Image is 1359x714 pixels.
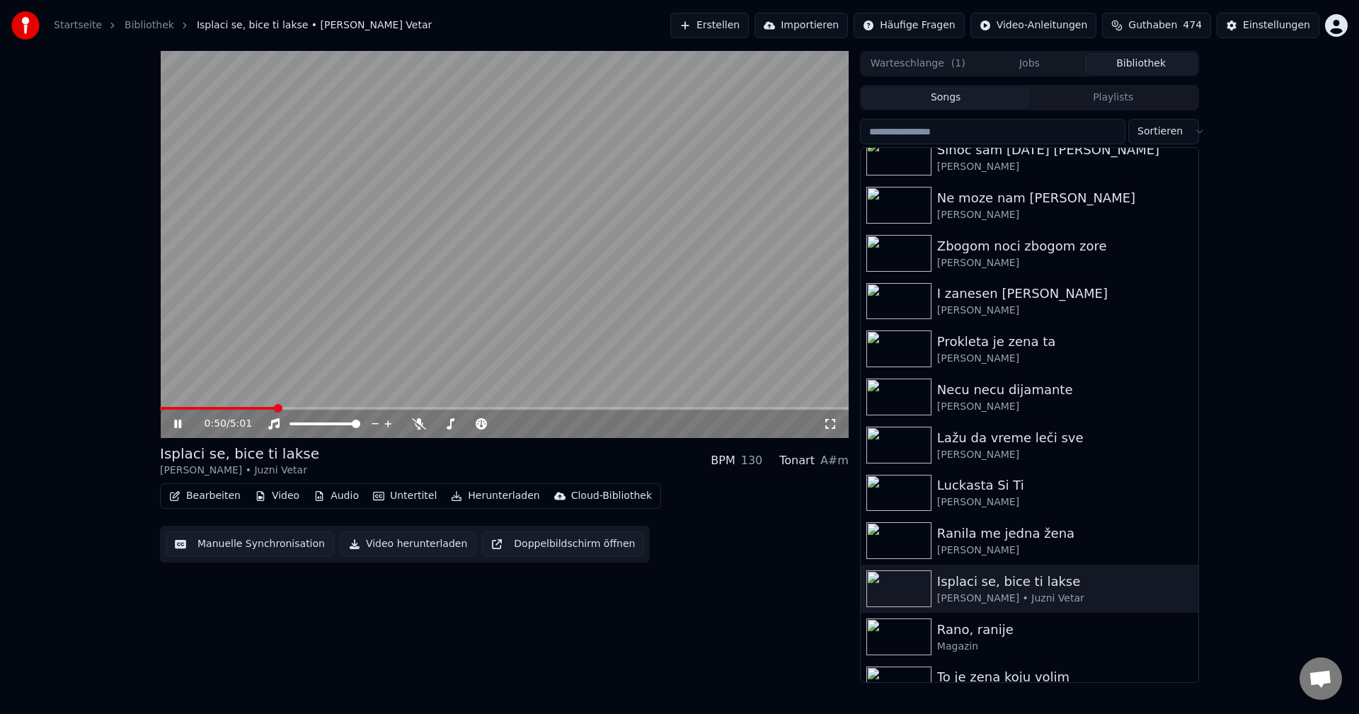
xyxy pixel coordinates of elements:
[54,18,102,33] a: Startseite
[160,463,319,478] div: [PERSON_NAME] • Juzni Vetar
[205,417,226,431] span: 0:50
[1102,13,1211,38] button: Guthaben474
[937,284,1193,304] div: I zanesen [PERSON_NAME]
[1128,18,1177,33] span: Guthaben
[937,572,1193,592] div: Isplaci se, bice ti lakse
[1217,13,1319,38] button: Einstellungen
[937,495,1193,509] div: [PERSON_NAME]
[1085,54,1197,74] button: Bibliothek
[308,486,365,506] button: Audio
[166,531,334,557] button: Manuelle Synchronisation
[11,11,40,40] img: youka
[820,452,849,469] div: A#m
[937,640,1193,654] div: Magazin
[445,486,545,506] button: Herunterladen
[937,476,1193,495] div: Luckasta Si Ti
[970,13,1097,38] button: Video-Anleitungen
[197,18,432,33] span: Isplaci se, bice ti lakse • [PERSON_NAME] Vetar
[1137,125,1183,139] span: Sortieren
[937,543,1193,558] div: [PERSON_NAME]
[937,236,1193,256] div: Zbogom noci zbogom zore
[937,304,1193,318] div: [PERSON_NAME]
[1183,18,1202,33] span: 474
[937,140,1193,160] div: Sinoć sam [DATE] [PERSON_NAME]
[670,13,749,38] button: Erstellen
[951,57,965,71] span: ( 1 )
[755,13,848,38] button: Importieren
[862,88,1030,108] button: Songs
[160,444,319,463] div: Isplaci se, bice ti lakse
[937,592,1193,606] div: [PERSON_NAME] • Juzni Vetar
[937,620,1193,640] div: Rano, ranije
[1243,18,1310,33] div: Einstellungen
[937,524,1193,543] div: Ranila me jedna žena
[1300,657,1342,700] div: Chat öffnen
[937,352,1193,366] div: [PERSON_NAME]
[937,256,1193,270] div: [PERSON_NAME]
[974,54,1086,74] button: Jobs
[205,417,239,431] div: /
[937,400,1193,414] div: [PERSON_NAME]
[230,417,252,431] span: 5:01
[1029,88,1197,108] button: Playlists
[937,448,1193,462] div: [PERSON_NAME]
[937,380,1193,400] div: Necu necu dijamante
[367,486,442,506] button: Untertitel
[937,188,1193,208] div: Ne moze nam [PERSON_NAME]
[340,531,476,557] button: Video herunterladen
[54,18,432,33] nav: breadcrumb
[937,667,1193,687] div: To je zena koju volim
[571,489,652,503] div: Cloud-Bibliothek
[937,428,1193,448] div: Lažu da vreme leči sve
[862,54,974,74] button: Warteschlange
[937,208,1193,222] div: [PERSON_NAME]
[937,332,1193,352] div: Prokleta je zena ta
[249,486,305,506] button: Video
[164,486,246,506] button: Bearbeiten
[779,452,815,469] div: Tonart
[937,160,1193,174] div: [PERSON_NAME]
[482,531,644,557] button: Doppelbildschirm öffnen
[741,452,763,469] div: 130
[854,13,965,38] button: Häufige Fragen
[711,452,735,469] div: BPM
[125,18,174,33] a: Bibliothek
